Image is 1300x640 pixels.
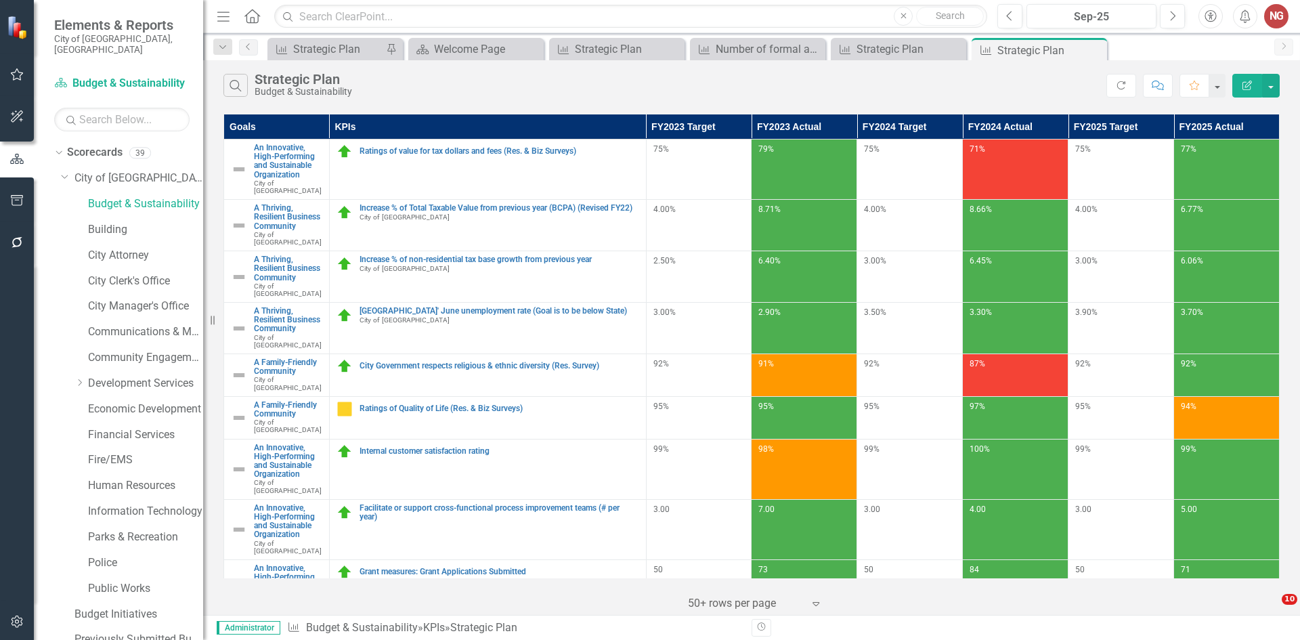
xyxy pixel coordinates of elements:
[224,559,330,620] td: Double-Click to Edit Right Click for Context Menu
[360,147,639,156] a: Ratings of value for tax dollars and fees (Res. & Biz Surveys)
[254,419,322,433] span: City of [GEOGRAPHIC_DATA]
[936,10,965,21] span: Search
[1075,444,1091,454] span: 99%
[329,354,646,397] td: Double-Click to Edit Right Click for Context Menu
[758,307,781,317] span: 2.90%
[254,179,322,194] span: City of [GEOGRAPHIC_DATA]
[54,33,190,56] small: City of [GEOGRAPHIC_DATA], [GEOGRAPHIC_DATA]
[287,620,741,636] div: » »
[360,568,639,576] a: Grant measures: Grant Applications Submitted
[231,461,247,477] img: Not Defined
[254,334,322,349] span: City of [GEOGRAPHIC_DATA]
[88,299,203,314] a: City Manager's Office
[329,439,646,499] td: Double-Click to Edit Right Click for Context Menu
[231,521,247,538] img: Not Defined
[758,444,774,454] span: 98%
[88,402,203,417] a: Economic Development
[1075,307,1098,317] span: 3.90%
[254,204,322,231] a: A Thriving, Resilient Business Community
[329,559,646,620] td: Double-Click to Edit Right Click for Context Menu
[716,41,822,58] div: Number of formal and informal neighborhood partnerships & NWI events each year
[970,565,979,574] span: 84
[1181,205,1203,214] span: 6.77%
[864,444,880,454] span: 99%
[864,402,880,411] span: 95%
[88,196,203,212] a: Budget & Sustainability
[337,505,353,521] img: On Target
[1282,594,1297,605] span: 10
[224,200,330,251] td: Double-Click to Edit Right Click for Context Menu
[1254,594,1286,626] iframe: Intercom live chat
[970,402,985,411] span: 97%
[224,499,330,559] td: Double-Click to Edit Right Click for Context Menu
[88,324,203,340] a: Communications & Marketing
[54,17,190,33] span: Elements & Reports
[88,248,203,263] a: City Attorney
[254,231,322,246] span: City of [GEOGRAPHIC_DATA]
[88,222,203,238] a: Building
[254,564,322,600] a: An Innovative, High-Performing and Sustainable Organization
[970,256,992,265] span: 6.45%
[88,427,203,443] a: Financial Services
[329,499,646,559] td: Double-Click to Edit Right Click for Context Menu
[1264,4,1288,28] div: NG
[1181,444,1196,454] span: 99%
[693,41,822,58] a: Number of formal and informal neighborhood partnerships & NWI events each year
[254,144,322,179] a: An Innovative, High-Performing and Sustainable Organization
[88,555,203,571] a: Police
[254,282,322,297] span: City of [GEOGRAPHIC_DATA]
[653,565,663,574] span: 50
[329,140,646,200] td: Double-Click to Edit Right Click for Context Menu
[434,41,540,58] div: Welcome Page
[54,76,190,91] a: Budget & Sustainability
[254,307,322,334] a: A Thriving, Resilient Business Community
[360,404,639,413] a: Ratings of Quality of Life (Res. & Biz Surveys)
[1181,256,1203,265] span: 6.06%
[360,204,639,213] a: Increase % of Total Taxable Value from previous year (BCPA) (Revised FY22)
[653,205,676,214] span: 4.00%
[1181,402,1196,411] span: 94%
[1026,4,1156,28] button: Sep-25
[970,205,992,214] span: 8.66%
[88,530,203,545] a: Parks & Recreation
[88,478,203,494] a: Human Resources
[864,205,886,214] span: 4.00%
[653,256,676,265] span: 2.50%
[552,41,681,58] a: Strategic Plan
[997,42,1104,59] div: Strategic Plan
[293,41,383,58] div: Strategic Plan
[224,140,330,200] td: Double-Click to Edit Right Click for Context Menu
[1075,505,1091,514] span: 3.00
[88,452,203,468] a: Fire/EMS
[217,621,280,635] span: Administrator
[1181,144,1196,154] span: 77%
[329,396,646,439] td: Double-Click to Edit Right Click for Context Menu
[329,251,646,303] td: Double-Click to Edit Right Click for Context Menu
[970,307,992,317] span: 3.30%
[255,72,352,87] div: Strategic Plan
[1075,359,1091,368] span: 92%
[360,316,450,324] span: City of [GEOGRAPHIC_DATA]
[758,505,775,514] span: 7.00
[864,565,873,574] span: 50
[306,621,418,634] a: Budget & Sustainability
[88,504,203,519] a: Information Technology
[864,307,886,317] span: 3.50%
[653,359,669,368] span: 92%
[231,161,247,177] img: Not Defined
[864,359,880,368] span: 92%
[450,621,517,634] div: Strategic Plan
[575,41,681,58] div: Strategic Plan
[970,359,985,368] span: 87%
[224,396,330,439] td: Double-Click to Edit Right Click for Context Menu
[1031,9,1152,25] div: Sep-25
[360,362,639,370] a: City Government respects religious & ethnic diversity (Res. Survey)
[360,255,639,264] a: Increase % of non-residential tax base growth from previous year
[412,41,540,58] a: Welcome Page
[1181,565,1190,574] span: 71
[864,505,880,514] span: 3.00
[864,144,880,154] span: 75%
[88,581,203,597] a: Public Works
[274,5,987,28] input: Search ClearPoint...
[423,621,445,634] a: KPIs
